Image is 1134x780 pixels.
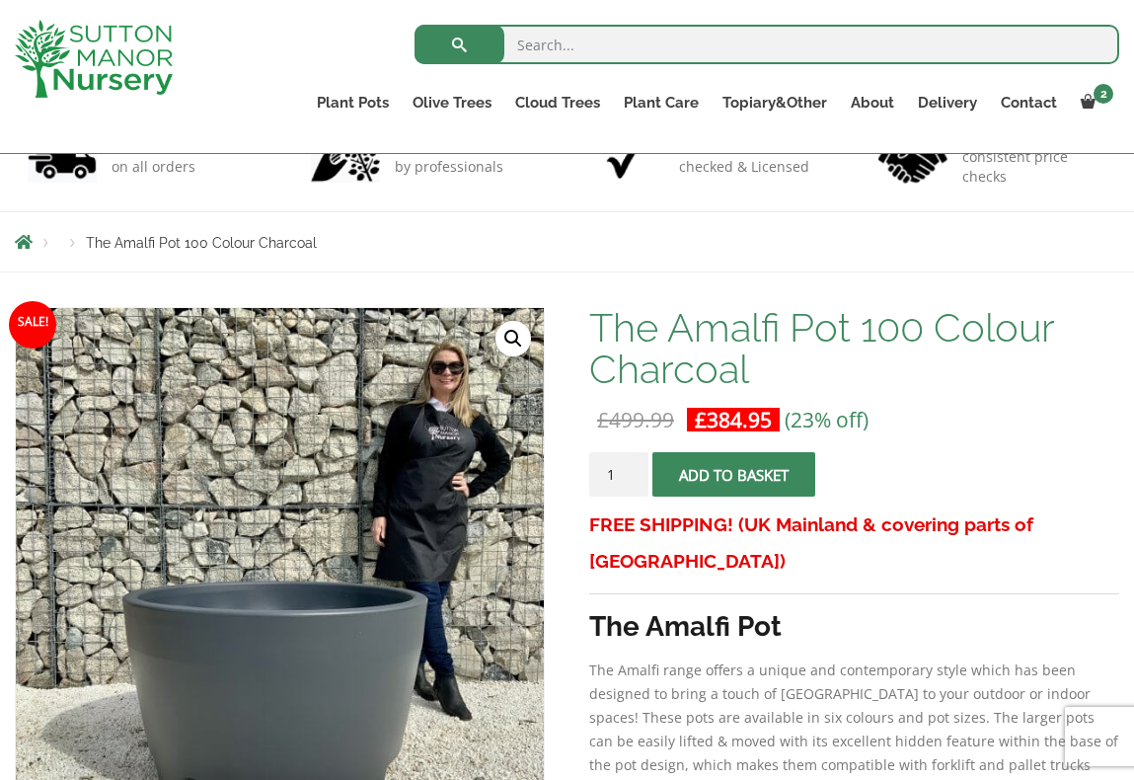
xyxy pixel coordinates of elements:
[989,89,1069,117] a: Contact
[9,301,56,349] span: Sale!
[589,610,782,643] strong: The Amalfi Pot
[305,89,401,117] a: Plant Pots
[589,507,1119,580] h3: FREE SHIPPING! (UK Mainland & covering parts of [GEOGRAPHIC_DATA])
[711,89,839,117] a: Topiary&Other
[112,157,210,177] p: on all orders
[15,20,173,98] img: logo
[612,89,711,117] a: Plant Care
[495,321,531,356] a: View full-screen image gallery
[597,406,609,433] span: £
[785,406,869,433] span: (23% off)
[395,157,503,177] p: by professionals
[595,132,664,183] img: 3.jpg
[28,132,97,183] img: 1.jpg
[311,132,380,183] img: 2.jpg
[401,89,503,117] a: Olive Trees
[415,25,1119,64] input: Search...
[503,89,612,117] a: Cloud Trees
[589,307,1119,390] h1: The Amalfi Pot 100 Colour Charcoal
[906,89,989,117] a: Delivery
[652,452,815,497] button: Add to basket
[1094,84,1113,104] span: 2
[597,406,674,433] bdi: 499.99
[679,157,809,177] p: checked & Licensed
[589,452,648,497] input: Product quantity
[839,89,906,117] a: About
[695,406,707,433] span: £
[1069,89,1119,117] a: 2
[86,235,317,251] span: The Amalfi Pot 100 Colour Charcoal
[962,147,1106,187] p: consistent price checks
[878,127,947,188] img: 4.jpg
[15,234,1119,250] nav: Breadcrumbs
[695,406,772,433] bdi: 384.95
